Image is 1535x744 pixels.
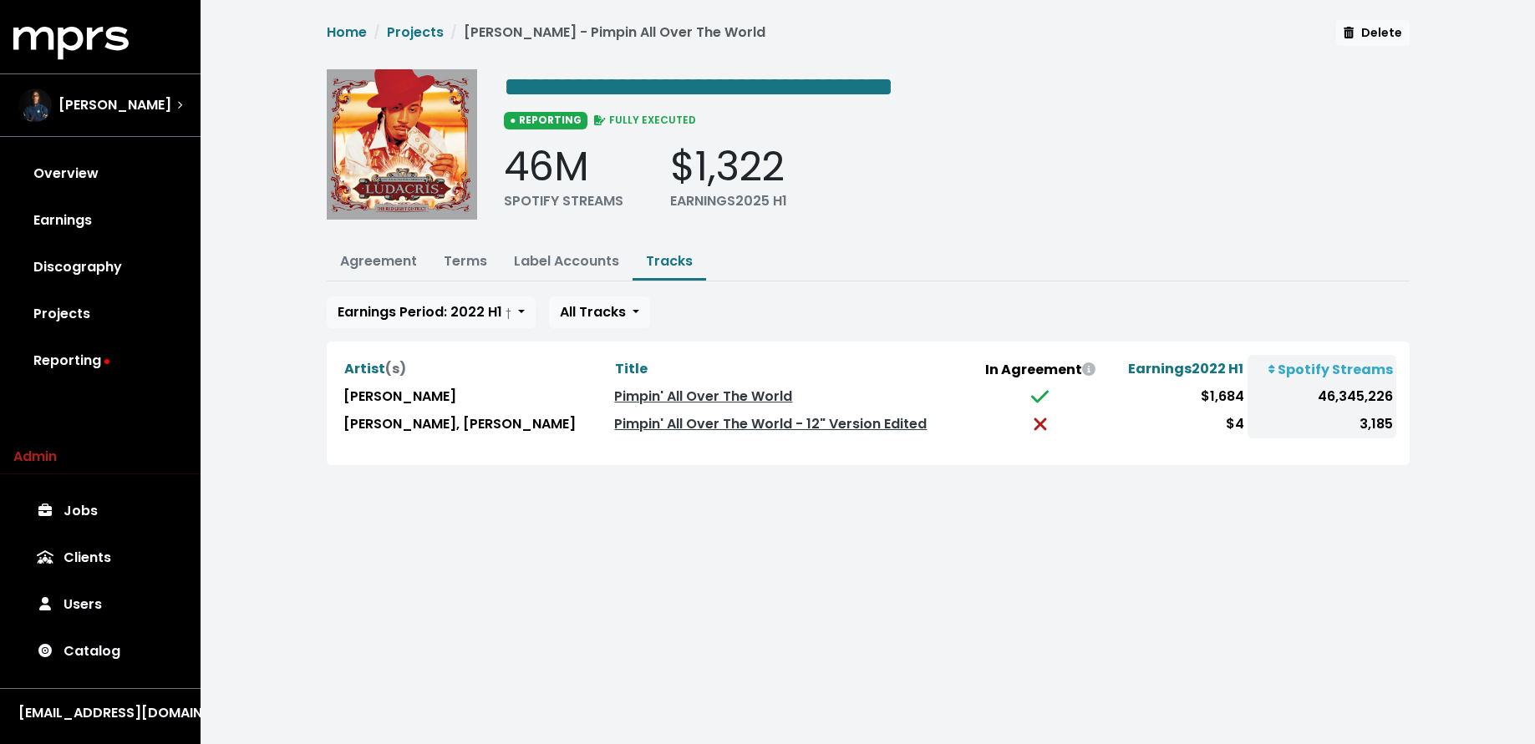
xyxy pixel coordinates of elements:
td: 46,345,226 [1248,383,1396,411]
a: Overview [13,150,187,197]
th: In Agreement [973,355,1106,383]
div: $1,322 [670,143,787,191]
a: Projects [13,291,187,337]
span: All Tracks [560,302,626,321]
button: Delete [1336,20,1409,46]
a: Pimpin' All Over The World [614,387,792,406]
img: The selected account / producer [18,89,52,122]
a: Catalog [13,628,187,675]
button: Earnings Period: 2022 H1 † [327,296,536,328]
a: Reporting [13,337,187,384]
div: SPOTIFY STREAMS [504,191,623,211]
a: Agreement [340,251,417,271]
button: Artist(s) [343,358,407,380]
td: [PERSON_NAME], [PERSON_NAME] [340,411,612,438]
span: ● REPORTING [504,112,588,129]
a: Earnings [13,197,187,244]
button: Title [614,358,648,380]
span: Delete [1344,24,1401,41]
a: mprs logo [13,33,129,52]
div: EARNINGS 2025 H1 [670,191,787,211]
a: Projects [387,23,444,42]
button: All Tracks [549,296,650,328]
span: Earnings Period: 2022 H1 [338,302,511,321]
th: Spotify Streams [1248,355,1396,383]
a: Terms [444,251,487,271]
td: [PERSON_NAME] [340,383,612,411]
a: Tracks [646,251,693,271]
span: Artist [344,359,406,378]
a: Home [327,23,367,42]
td: $4 [1107,411,1248,438]
a: Label Accounts [514,251,619,271]
button: [EMAIL_ADDRESS][DOMAIN_NAME] [13,702,187,724]
span: [PERSON_NAME] [58,95,171,115]
span: Edit value [504,73,893,100]
div: 46M [504,143,623,191]
a: Clients [13,534,187,581]
a: Discography [13,244,187,291]
a: Jobs [13,488,187,534]
a: Pimpin' All Over The World - 12" Version Edited [614,414,927,433]
span: (s) [385,359,406,378]
small: † [506,306,511,320]
li: [PERSON_NAME] - Pimpin All Over The World [444,23,765,43]
span: Title [615,359,648,378]
a: Users [13,581,187,628]
nav: breadcrumb [327,23,765,56]
img: Album cover for this project [327,69,477,220]
div: [EMAIL_ADDRESS][DOMAIN_NAME] [18,703,182,723]
td: $1,684 [1107,383,1248,411]
button: Earnings2022 H1 [1127,358,1244,380]
td: 3,185 [1248,411,1396,438]
span: Earnings 2022 H1 [1128,359,1243,378]
span: FULLY EXECUTED [591,113,696,127]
